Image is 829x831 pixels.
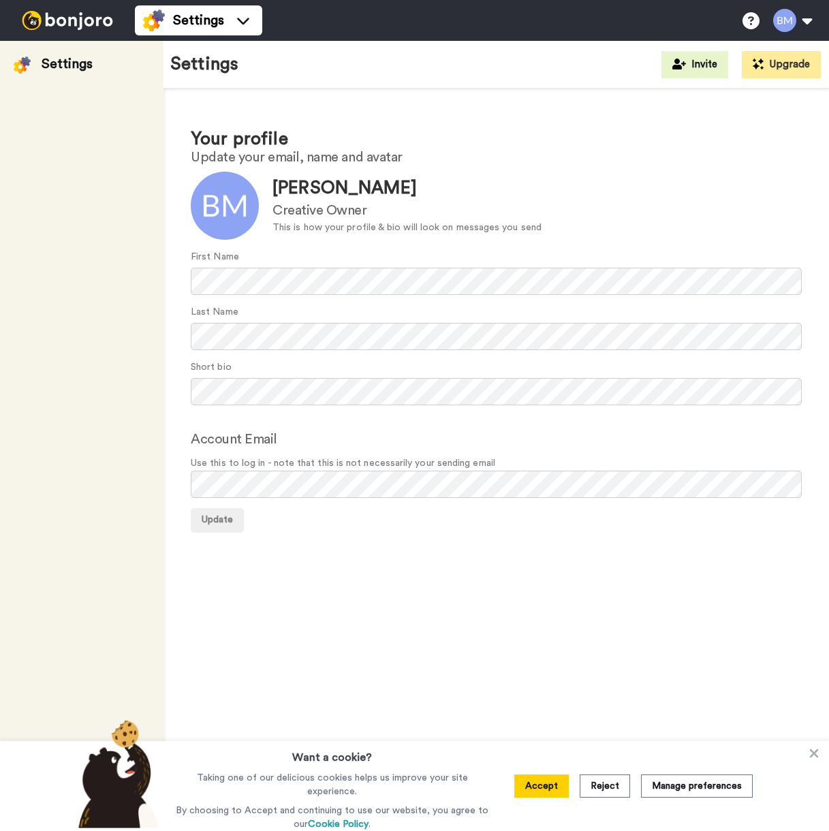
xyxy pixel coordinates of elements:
[191,150,802,165] h2: Update your email, name and avatar
[272,221,542,235] div: This is how your profile & bio will look on messages you send
[191,305,238,319] label: Last Name
[191,508,244,533] button: Update
[191,250,239,264] label: First Name
[66,719,167,828] img: bear-with-cookie.png
[641,774,753,798] button: Manage preferences
[580,774,630,798] button: Reject
[14,57,31,74] img: settings-colored.svg
[292,741,372,766] h3: Want a cookie?
[272,201,542,221] div: Creative Owner
[191,429,277,450] label: Account Email
[191,360,232,375] label: Short bio
[191,129,802,149] h1: Your profile
[173,11,224,30] span: Settings
[661,51,728,78] button: Invite
[308,819,369,829] a: Cookie Policy
[42,54,93,74] div: Settings
[742,51,821,78] button: Upgrade
[143,10,165,31] img: settings-colored.svg
[172,804,492,831] p: By choosing to Accept and continuing to use our website, you agree to our .
[202,515,233,524] span: Update
[272,176,542,201] div: [PERSON_NAME]
[16,11,119,30] img: bj-logo-header-white.svg
[514,774,569,798] button: Accept
[191,456,802,471] span: Use this to log in - note that this is not necessarily your sending email
[172,771,492,798] p: Taking one of our delicious cookies helps us improve your site experience.
[170,54,238,74] h1: Settings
